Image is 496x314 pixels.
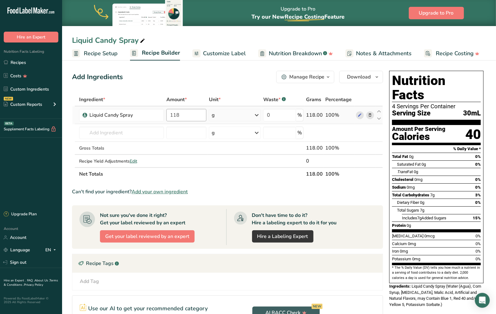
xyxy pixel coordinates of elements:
div: Powered By FoodLabelMaker © 2025 All Rights Reserved [4,297,58,304]
div: Not sure you've done it right? Get your label reviewed by an expert [100,212,185,227]
div: 0 [306,157,323,165]
span: Percentage [325,96,352,103]
div: 4 Servings Per Container [392,103,481,110]
div: Recipe Tags [72,254,383,273]
a: FAQ . [27,278,34,283]
span: 0% [476,234,481,238]
a: About Us . [34,278,49,283]
a: Recipe Costing [424,47,480,61]
div: Don't have time to do it? Hire a labeling expert to do it for you [252,212,337,227]
span: Grams [306,96,321,103]
span: Total Sugars [397,208,419,213]
span: Saturated Fat [397,162,421,167]
span: 30mL [463,110,481,117]
div: Liquid Candy Spray [72,35,146,46]
button: Download [339,71,383,83]
i: Trans [397,169,407,174]
div: 100% [325,111,354,119]
span: 0% [475,200,481,205]
a: Notes & Attachments [345,47,412,61]
span: 0mcg [424,234,435,238]
button: Upgrade to Pro [409,7,464,19]
div: 40 [465,126,481,143]
span: Iron [392,249,399,253]
span: 0% [475,177,481,182]
div: Custom Reports [4,101,42,108]
div: 100% [325,144,354,152]
div: Calories [392,132,445,141]
span: 0g [409,154,413,159]
div: Upgrade to Pro [251,0,345,26]
span: Notes & Attachments [356,49,412,58]
div: Upgrade Plan [4,211,37,218]
a: Terms & Conditions . [4,278,58,287]
div: g [212,129,215,137]
span: Download [347,73,371,81]
th: 118.00 [305,167,324,180]
span: Protein [392,223,406,228]
span: 0g [414,169,418,174]
span: 0% [476,249,481,253]
span: 7g [430,193,435,197]
div: Gross Totals [79,145,164,151]
div: EN [45,246,58,254]
h1: Nutrition Facts [392,74,481,102]
div: Amount Per Serving [392,126,445,132]
span: Cholesterol [392,177,413,182]
span: Potassium [392,257,411,261]
span: [MEDICAL_DATA] [392,234,423,238]
span: 0mg [414,177,422,182]
span: 0% [476,257,481,261]
span: Upgrade to Pro [419,9,454,17]
span: Nutrition Breakdown [269,49,322,58]
span: 3% [475,193,481,197]
span: Customize Label [203,49,246,58]
span: 0mg [400,249,408,253]
span: Includes Added Sugars [402,216,446,220]
div: Recipe Yield Adjustments [79,158,164,164]
span: 7g [420,208,424,213]
th: Net Totals [78,167,305,180]
a: Recipe Builder [130,46,180,61]
span: Calcium [392,241,407,246]
span: Ingredients: [389,284,411,289]
button: Get your label reviewed by an expert [100,230,195,243]
div: NEW [4,97,13,101]
div: Manage Recipe [289,73,324,81]
a: Customize Label [192,47,246,61]
input: Add Ingredient [79,127,164,139]
div: g [212,111,215,119]
a: Language [4,244,30,255]
a: Hire an Expert . [4,278,26,283]
span: Edit [130,158,137,164]
span: 7g [417,216,422,220]
th: 100% [324,167,355,180]
button: Hire an Expert [4,32,58,43]
span: 0g [420,200,424,205]
a: Nutrition Breakdown [258,47,333,61]
div: 118.00 [306,111,323,119]
span: 15% [473,216,481,220]
div: NEW [312,304,322,309]
span: Serving Size [392,110,431,117]
span: Total Carbohydrates [392,193,429,197]
span: Try our New Feature [251,13,345,20]
div: Add Tag [80,278,99,285]
span: Get your label reviewed by an expert [105,233,189,240]
div: 118.00 [306,144,323,152]
div: Can't find your ingredient? [72,188,383,195]
div: Waste [263,96,286,103]
div: Open Intercom Messenger [475,293,490,308]
span: Total Fat [392,154,408,159]
span: 0% [476,241,481,246]
button: Manage Recipe [276,71,334,83]
span: Dietary Fiber [397,200,419,205]
span: 0% [475,162,481,167]
span: Liquid Candy Spray (Water (Agua), Corn Syrup, [MEDICAL_DATA], Malic Acid, Artificial and Natural ... [389,284,481,307]
div: Add Ingredients [72,72,123,82]
div: Liquid Candy Spray [89,111,160,119]
span: 0% [475,154,481,159]
span: Amount [166,96,187,103]
span: 0mg [407,185,415,190]
div: BETA [4,122,14,125]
